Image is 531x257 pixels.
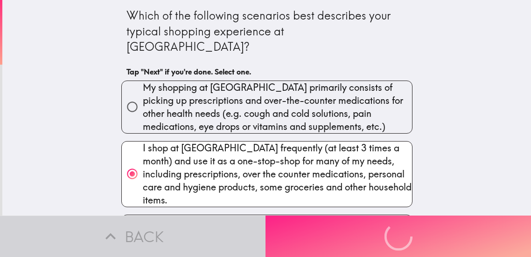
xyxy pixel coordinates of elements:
[143,142,412,207] span: I shop at [GEOGRAPHIC_DATA] frequently (at least 3 times a month) and use it as a one-stop-shop f...
[126,67,407,77] h6: Tap "Next" if you're done. Select one.
[122,81,412,133] button: My shopping at [GEOGRAPHIC_DATA] primarily consists of picking up prescriptions and over-the-coun...
[126,8,407,55] div: Which of the following scenarios best describes your typical shopping experience at [GEOGRAPHIC_D...
[143,81,412,133] span: My shopping at [GEOGRAPHIC_DATA] primarily consists of picking up prescriptions and over-the-coun...
[122,142,412,207] button: I shop at [GEOGRAPHIC_DATA] frequently (at least 3 times a month) and use it as a one-stop-shop f...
